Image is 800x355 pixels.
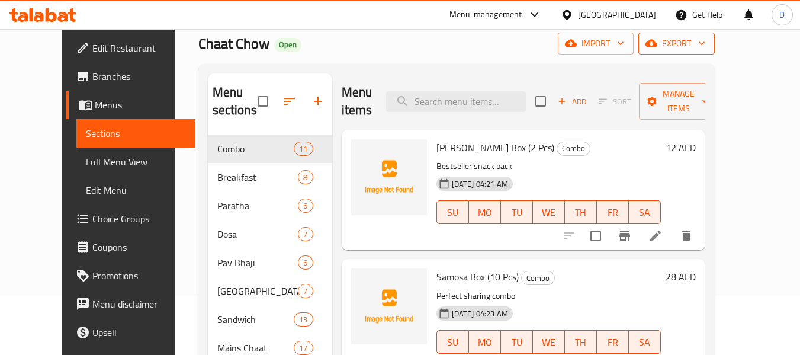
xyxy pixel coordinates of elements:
span: SA [634,204,656,221]
span: 7 [298,229,312,240]
span: 6 [298,200,312,212]
a: Branches [66,62,195,91]
a: Menu disclaimer [66,290,195,318]
span: Coupons [92,240,186,254]
div: Open [274,38,301,52]
button: MO [469,200,501,224]
span: Select all sections [250,89,275,114]
button: Add [553,92,591,111]
span: 17 [294,343,312,354]
span: Select section [528,89,553,114]
div: Breakfast [217,170,298,184]
button: SU [436,330,469,354]
span: Full Menu View [86,155,186,169]
a: Edit Menu [76,176,195,204]
span: Edit Restaurant [92,41,186,55]
span: Paratha [217,199,298,213]
span: FR [602,334,624,351]
p: Perfect sharing combo [436,289,661,303]
span: TH [570,334,592,351]
span: Combo [557,142,590,155]
span: [DATE] 04:23 AM [447,308,513,319]
a: Upsell [66,318,195,347]
img: Samosa Box (10 Pcs) [351,268,427,344]
button: TU [501,200,533,224]
span: Choice Groups [92,212,186,226]
a: Choice Groups [66,204,195,233]
div: items [298,227,313,241]
div: Combo [521,271,555,285]
span: WE [538,334,560,351]
div: Dosa [217,227,298,241]
span: SU [442,204,464,221]
button: WE [533,200,565,224]
div: items [298,199,313,213]
input: search [386,91,526,112]
div: [GEOGRAPHIC_DATA] [578,8,656,21]
span: TH [570,204,592,221]
span: Combo [217,142,294,156]
span: [DATE] 04:21 AM [447,178,513,190]
span: D [779,8,785,21]
button: Manage items [639,83,718,120]
span: 8 [298,172,312,183]
span: Manage items [648,87,709,116]
span: MO [474,204,496,221]
img: Vada Pav Box (2 Pcs) [351,139,427,215]
h6: 28 AED [666,268,696,285]
a: Promotions [66,261,195,290]
span: Menus [95,98,186,112]
span: Pav Bhaji [217,255,298,270]
span: Sections [86,126,186,140]
span: Sandwich [217,312,294,327]
span: SA [634,334,656,351]
button: FR [597,330,629,354]
span: TU [506,204,528,221]
button: TH [565,200,597,224]
span: Upsell [92,325,186,340]
span: FR [602,204,624,221]
span: Add item [553,92,591,111]
div: Breakfast8 [208,163,332,191]
span: Select to update [583,223,608,248]
a: Coupons [66,233,195,261]
span: Samosa Box (10 Pcs) [436,268,519,286]
span: Add [556,95,588,108]
div: Sandwich13 [208,305,332,334]
button: Branch-specific-item [611,222,639,250]
span: MO [474,334,496,351]
p: Bestseller snack pack [436,159,661,174]
button: TU [501,330,533,354]
a: Sections [76,119,195,148]
span: TU [506,334,528,351]
div: Menu-management [449,8,522,22]
button: FR [597,200,629,224]
span: Select section first [591,92,639,111]
span: Edit Menu [86,183,186,197]
h2: Menu items [342,84,372,119]
span: Mains Chaat [217,341,294,355]
div: items [298,284,313,298]
span: Combo [522,271,554,285]
a: Full Menu View [76,148,195,176]
div: items [298,255,313,270]
a: Edit menu item [648,229,663,243]
div: Dosa7 [208,220,332,248]
span: Menu disclaimer [92,297,186,311]
span: 7 [298,286,312,297]
button: export [638,33,715,55]
span: 13 [294,314,312,325]
button: SA [629,200,661,224]
a: Edit Restaurant [66,34,195,62]
span: import [567,36,624,51]
h6: 12 AED [666,139,696,156]
span: WE [538,204,560,221]
span: [GEOGRAPHIC_DATA] Local [217,284,298,298]
button: SA [629,330,661,354]
button: import [558,33,634,55]
button: WE [533,330,565,354]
